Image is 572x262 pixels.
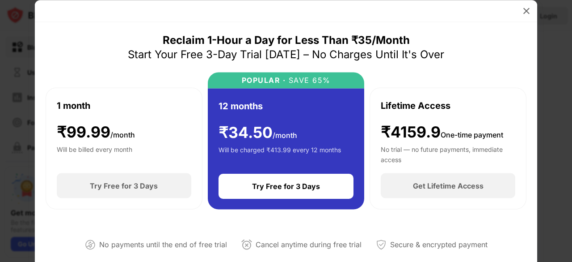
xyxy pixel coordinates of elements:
[219,123,297,142] div: ₹ 34.50
[376,239,387,250] img: secured-payment
[381,99,450,112] div: Lifetime Access
[110,130,135,139] span: /month
[57,123,135,141] div: ₹ 99.99
[390,238,488,251] div: Secure & encrypted payment
[252,182,320,191] div: Try Free for 3 Days
[128,47,444,61] div: Start Your Free 3-Day Trial [DATE] – No Charges Until It's Over
[381,123,503,141] div: ₹4159.9
[381,145,515,163] div: No trial — no future payments, immediate access
[242,76,286,84] div: POPULAR ·
[163,33,410,47] div: Reclaim 1-Hour a Day for Less Than ₹35/Month
[256,238,362,251] div: Cancel anytime during free trial
[413,181,484,190] div: Get Lifetime Access
[273,130,297,139] span: /month
[219,99,263,112] div: 12 months
[441,130,503,139] span: One-time payment
[90,181,158,190] div: Try Free for 3 Days
[85,239,96,250] img: not-paying
[57,99,90,112] div: 1 month
[57,145,132,163] div: Will be billed every month
[219,145,341,163] div: Will be charged ₹413.99 every 12 months
[241,239,252,250] img: cancel-anytime
[286,76,331,84] div: SAVE 65%
[99,238,227,251] div: No payments until the end of free trial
